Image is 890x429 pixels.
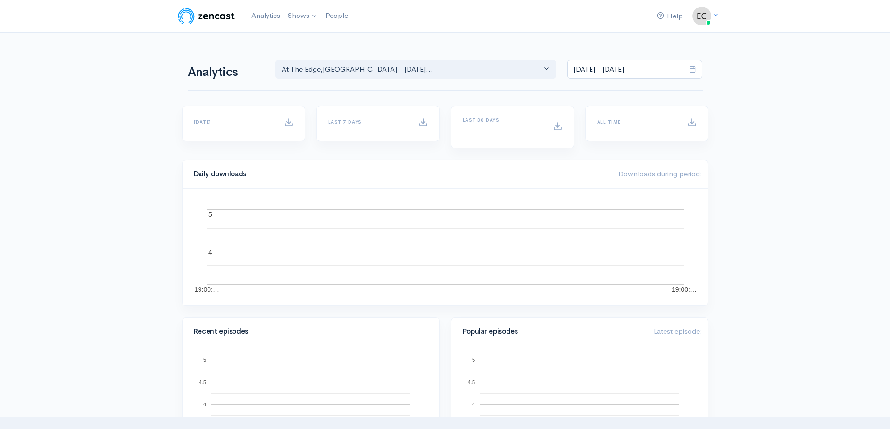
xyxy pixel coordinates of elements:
a: Shows [284,6,322,26]
text: 5 [203,357,206,363]
text: 4 [472,402,474,407]
svg: A chart. [194,200,697,294]
a: People [322,6,352,26]
span: Downloads during period: [618,169,702,178]
h4: Recent episodes [194,328,422,336]
span: Latest episode: [654,327,702,336]
h4: Daily downloads [194,170,607,178]
text: 4 [203,402,206,407]
text: 4 [208,248,212,256]
h1: Analytics [188,66,264,79]
a: Analytics [248,6,284,26]
img: ZenCast Logo [176,7,236,25]
text: 4.5 [467,379,474,385]
h6: All time [597,119,676,124]
button: At The Edge, Edgewood Church - Sunday... [275,60,557,79]
text: 4.5 [199,379,206,385]
h4: Popular episodes [463,328,642,336]
div: At The Edge , [GEOGRAPHIC_DATA] - [DATE]... [282,64,542,75]
text: 5 [208,211,212,218]
text: 19:00:… [194,286,219,293]
text: 19:00:… [672,286,697,293]
h6: Last 7 days [328,119,407,124]
h6: Last 30 days [463,117,541,123]
a: Help [653,6,687,26]
h6: [DATE] [194,119,273,124]
input: analytics date range selector [567,60,683,79]
img: ... [692,7,711,25]
text: 5 [472,357,474,363]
